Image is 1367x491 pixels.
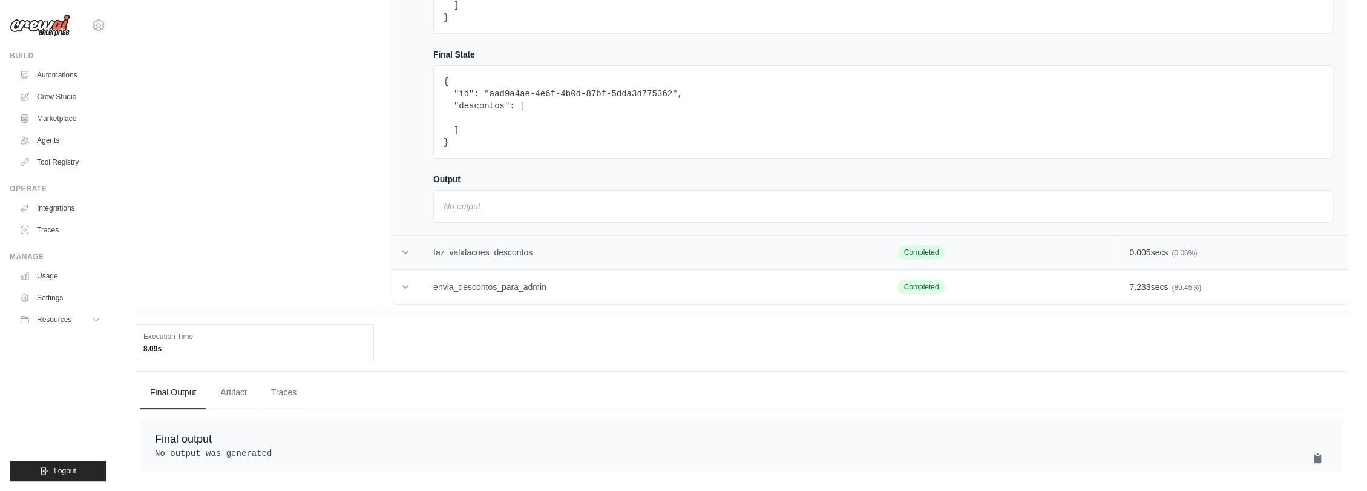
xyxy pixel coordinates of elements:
[261,377,306,409] button: Traces
[143,332,366,341] dt: Execution Time
[10,184,106,194] div: Operate
[1306,433,1367,491] div: Widget de chat
[1172,283,1201,292] span: (89.45%)
[15,199,106,218] a: Integrations
[15,65,106,85] a: Automations
[1129,248,1150,257] span: 0.005
[897,245,945,260] span: Completed
[155,433,212,445] span: Final output
[433,48,1333,61] h4: Final State
[1115,270,1348,305] td: secs
[155,447,1328,460] pre: No output was generated
[1306,433,1367,491] iframe: Chat Widget
[10,252,106,262] div: Manage
[140,377,206,409] button: Final Output
[15,109,106,128] a: Marketplace
[444,76,1323,148] pre: { "id": "aad9a4ae-4e6f-4b0d-87bf-5dda3d775362", "descontos": [ ] }
[419,270,883,305] td: envia_descontos_para_admin
[15,131,106,150] a: Agents
[15,220,106,240] a: Traces
[143,344,366,354] dd: 8.09s
[15,153,106,172] a: Tool Registry
[433,173,1333,185] h4: Output
[1115,236,1348,270] td: secs
[15,266,106,286] a: Usage
[54,466,76,476] span: Logout
[897,280,945,294] span: Completed
[211,377,257,409] button: Artifact
[15,288,106,308] a: Settings
[444,202,480,211] em: No output
[419,236,883,270] td: faz_validacoes_descontos
[15,310,106,329] button: Resources
[10,51,106,61] div: Build
[10,461,106,481] button: Logout
[15,87,106,107] a: Crew Studio
[1172,249,1197,257] span: (0.06%)
[1129,282,1150,292] span: 7.233
[10,14,70,37] img: Logo
[37,315,71,325] span: Resources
